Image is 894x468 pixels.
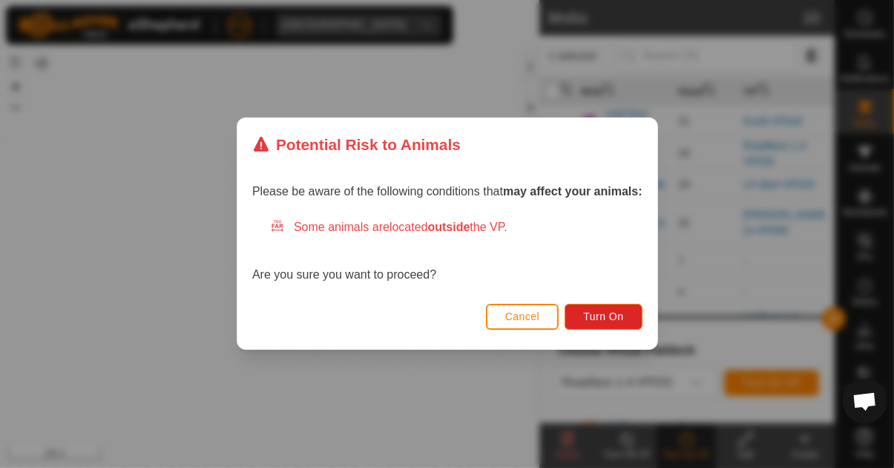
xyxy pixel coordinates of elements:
span: Turn On [583,311,623,323]
strong: outside [427,221,470,234]
span: Cancel [504,311,539,323]
div: Potential Risk to Animals [252,133,461,156]
div: Open chat [843,379,887,423]
button: Cancel [485,304,559,330]
button: Turn On [565,304,642,330]
span: Please be aware of the following conditions that [252,186,642,198]
div: Some animals are [270,219,642,237]
div: Are you sure you want to proceed? [252,219,642,285]
strong: may affect your animals: [503,186,642,198]
span: located the VP. [390,221,507,234]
